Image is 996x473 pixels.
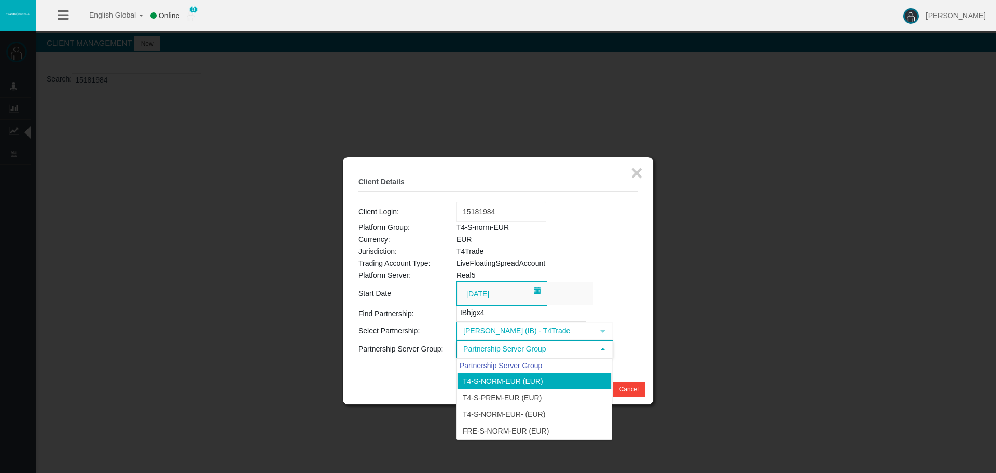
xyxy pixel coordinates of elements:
span: Find Partnership: [358,309,414,318]
span: Partnership Server Group: [358,345,443,353]
span: Partnership Server Group [458,341,593,357]
td: Jurisdiction: [358,246,457,258]
span: Select Partnership: [358,327,420,335]
li: T4-S-Prem-EUR (EUR) [457,389,612,406]
td: Start Date [358,281,457,306]
span: Real5 [457,271,476,279]
span: T4Trade [457,247,483,255]
td: Platform Group: [358,222,457,234]
img: user_small.png [187,11,195,21]
td: Platform Server: [358,269,457,281]
b: Client Details [358,178,405,186]
td: Trading Account Type: [358,258,457,269]
li: T4-S-norm-EUR- (EUR) [457,406,612,423]
button: Cancel [613,382,645,397]
li: FRE-S-norm-EUR (EUR) [457,423,612,439]
span: English Global [76,11,136,19]
span: select [599,327,607,335]
span: [PERSON_NAME] [926,11,986,20]
div: Partnership Server Group [457,359,612,373]
span: Online [159,11,179,20]
button: × [631,163,643,183]
span: [PERSON_NAME] (IB) - T4Trade [458,323,593,339]
span: LiveFloatingSpreadAccount [457,259,545,267]
img: logo.svg [5,12,31,16]
span: EUR [457,235,472,244]
img: user-image [903,8,919,24]
span: T4-S-norm-EUR [457,223,509,232]
span: 0 [189,6,198,13]
span: select [599,345,607,354]
li: T4-S-norm-EUR (EUR) [457,373,612,389]
td: Currency: [358,234,457,246]
td: Client Login: [358,202,457,222]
